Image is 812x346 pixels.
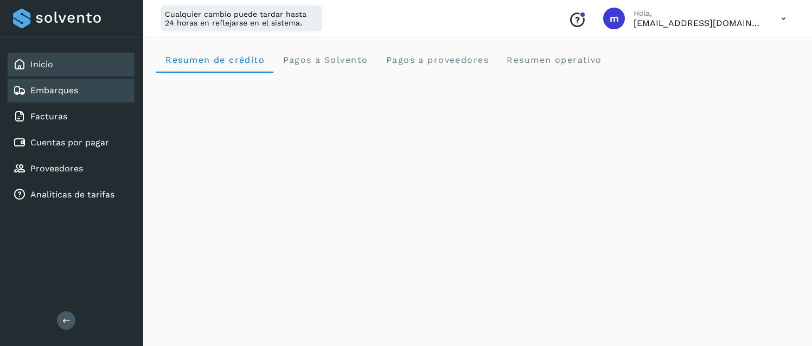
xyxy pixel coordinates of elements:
span: Pagos a Solvento [282,55,368,65]
div: Embarques [8,79,135,102]
div: Facturas [8,105,135,129]
div: Proveedores [8,157,135,181]
span: Resumen de crédito [165,55,265,65]
div: Analiticas de tarifas [8,183,135,207]
span: Resumen operativo [506,55,602,65]
div: Cualquier cambio puede tardar hasta 24 horas en reflejarse en el sistema. [161,5,322,31]
div: Cuentas por pagar [8,131,135,155]
p: mercedes@solvento.mx [634,18,764,28]
div: Inicio [8,53,135,76]
a: Cuentas por pagar [30,137,109,148]
span: Pagos a proveedores [385,55,489,65]
a: Proveedores [30,163,83,174]
a: Inicio [30,59,53,69]
p: Hola, [634,9,764,18]
a: Analiticas de tarifas [30,189,114,200]
a: Embarques [30,85,78,95]
a: Facturas [30,111,67,121]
